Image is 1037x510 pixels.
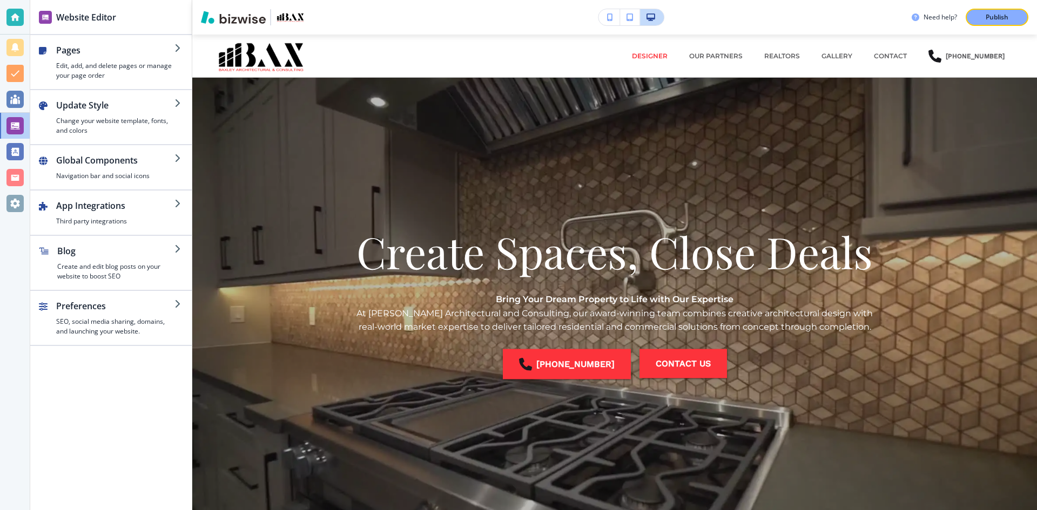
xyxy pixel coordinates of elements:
[689,51,743,61] p: OUR PARTNERS
[56,11,116,24] h2: Website Editor
[639,349,727,378] button: CONTACT US
[632,51,668,61] p: DESIGNER
[30,191,192,235] button: App IntegrationsThird party integrations
[56,300,174,312] h2: Preferences
[56,61,174,80] h4: Edit, add, and delete pages or manage your page order
[56,171,174,181] h4: Navigation bar and social icons
[874,51,907,61] p: CONTACT
[57,262,174,281] h4: Create and edit blog posts on your website to boost SEO
[928,40,1005,72] a: [PHONE_NUMBER]
[355,306,874,334] p: At [PERSON_NAME] Architectural and Consulting, our award-winning team combines creative architect...
[821,51,852,61] p: GALLERY
[503,349,631,379] a: [PHONE_NUMBER]
[56,116,174,135] h4: Change your website template, fonts, and colors
[56,317,174,336] h4: SEO, social media sharing, domains, and launching your website.
[56,154,174,167] h2: Global Components
[56,199,174,212] h2: App Integrations
[924,12,957,22] h3: Need help?
[356,223,873,280] h1: Create Spaces, Close Deals
[57,244,174,257] h2: Blog
[30,145,192,189] button: Global ComponentsNavigation bar and social icons
[56,99,174,112] h2: Update Style
[966,9,1028,26] button: Publish
[30,35,192,89] button: PagesEdit, add, and delete pages or manage your page order
[30,90,192,144] button: Update StyleChange your website template, fonts, and colors
[496,294,733,304] strong: Bring Your Dream Property to Life with Our Expertise
[214,40,322,72] img: Baxley Architectural and Consulting
[56,216,174,226] h4: Third party integrations
[986,12,1008,22] p: Publish
[39,11,52,24] img: editor icon
[275,12,305,23] img: Your Logo
[56,44,174,57] h2: Pages
[201,11,266,24] img: Bizwise Logo
[764,51,800,61] p: REALTORS
[30,236,192,290] button: BlogCreate and edit blog posts on your website to boost SEO
[30,291,192,345] button: PreferencesSEO, social media sharing, domains, and launching your website.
